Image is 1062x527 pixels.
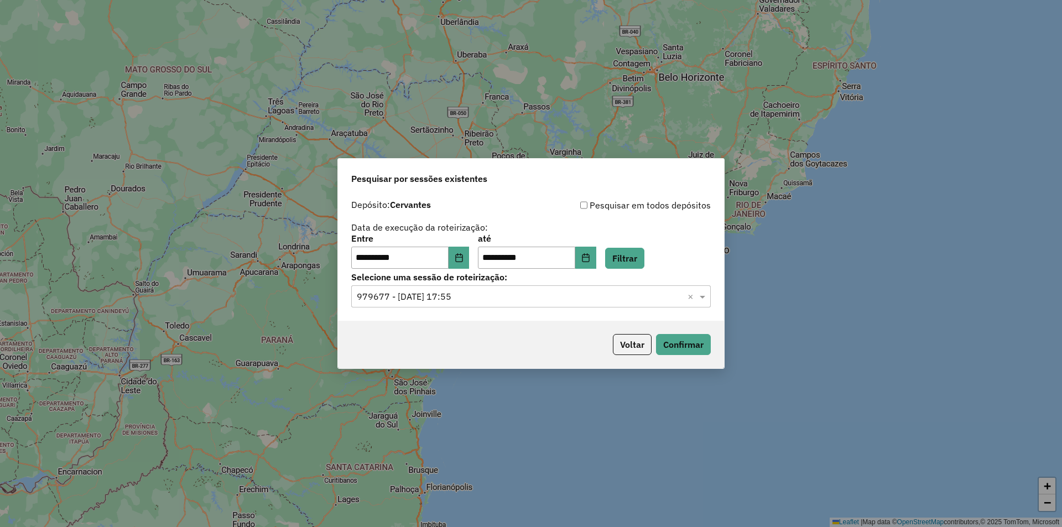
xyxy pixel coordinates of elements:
label: Selecione uma sessão de roteirização: [351,270,711,284]
button: Confirmar [656,334,711,355]
span: Pesquisar por sessões existentes [351,172,487,185]
label: Data de execução da roteirização: [351,221,488,234]
button: Choose Date [449,247,470,269]
div: Pesquisar em todos depósitos [531,199,711,212]
label: Depósito: [351,198,431,211]
strong: Cervantes [390,199,431,210]
span: Clear all [688,290,697,303]
label: até [478,232,596,245]
button: Filtrar [605,248,644,269]
button: Voltar [613,334,652,355]
label: Entre [351,232,469,245]
button: Choose Date [575,247,596,269]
